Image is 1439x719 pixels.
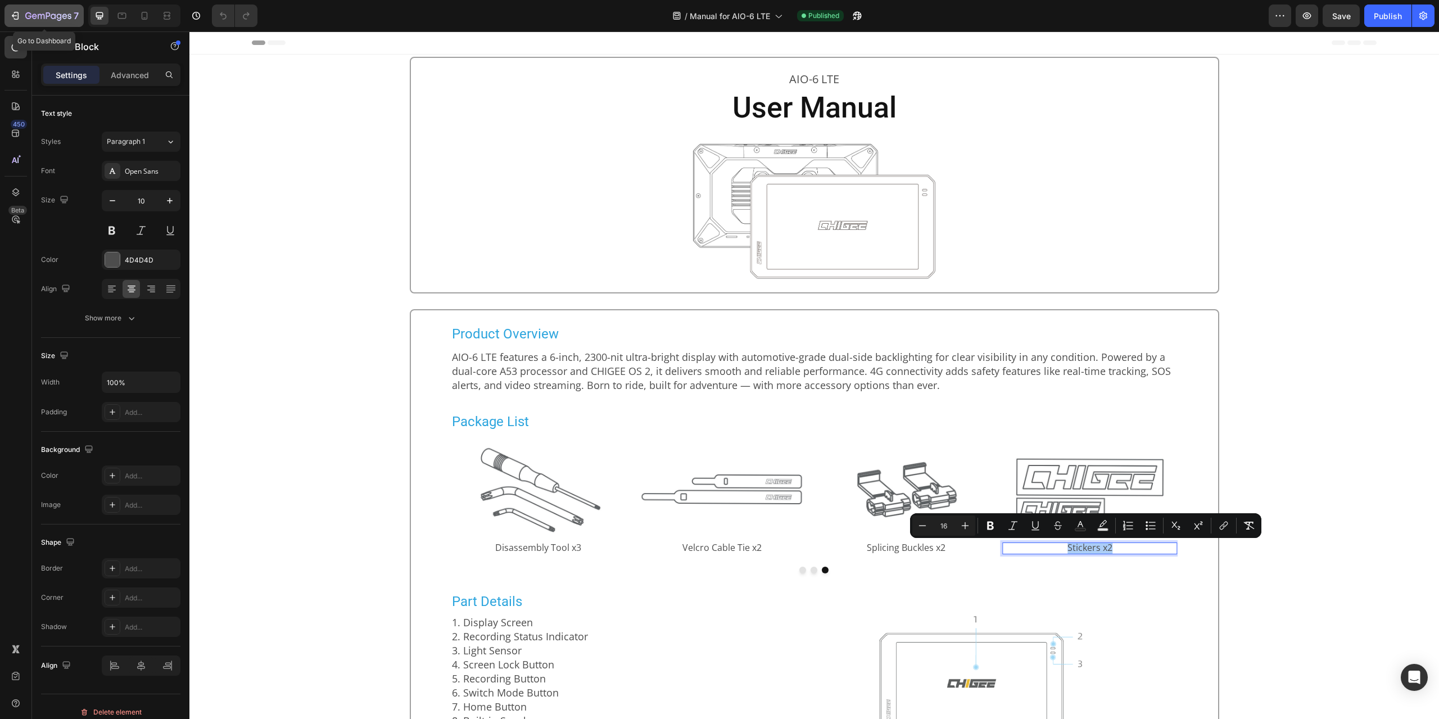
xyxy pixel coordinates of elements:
[263,319,981,360] span: AIO-6 LTE features a 6-inch, 2300-nit ultra-bright display with automotive-grade dual-side backli...
[212,4,257,27] div: Undo/Redo
[813,405,988,511] img: gempages_513016883805422504-5d8338a4-a94d-4683-ad92-03f876262bcd.jpg
[629,511,804,523] div: Rich Text Editor. Editing area: main
[4,4,84,27] button: 7
[41,308,180,328] button: Show more
[111,69,149,81] p: Advanced
[41,255,58,265] div: Color
[221,56,1029,97] h2: User Manual
[41,535,77,550] div: Shape
[41,442,96,458] div: Background
[80,706,142,719] div: Delete element
[600,40,650,55] span: AIO-6 LTE
[610,535,617,542] button: Dot
[107,137,145,147] span: Paragraph 1
[808,11,839,21] span: Published
[685,10,687,22] span: /
[263,668,337,682] span: 7. Home Button
[41,593,64,603] div: Corner
[878,510,923,522] span: Stickers x2
[41,622,67,632] div: Shadow
[41,166,55,176] div: Font
[261,511,436,523] div: Rich Text Editor. Editing area: main
[263,612,332,626] span: 3. Light Sensor
[56,69,87,81] p: Settings
[263,382,340,398] span: Package List
[690,10,770,22] span: Manual for AIO-6 LTE
[41,108,72,119] div: Text style
[8,206,27,215] div: Beta
[1374,10,1402,22] div: Publish
[41,658,73,673] div: Align
[910,513,1261,538] div: Editor contextual toolbar
[263,295,369,310] span: Product Overview
[74,9,79,22] p: 7
[125,408,178,418] div: Add...
[125,471,178,481] div: Add...
[445,405,620,511] img: gempages_513016883805422504-8bd67b6e-112d-4e70-b91f-699d93d63c31.jpg
[102,132,180,152] button: Paragraph 1
[41,282,73,297] div: Align
[41,137,61,147] div: Styles
[102,372,180,392] input: Auto
[1323,4,1360,27] button: Save
[306,510,392,522] span: Disassembly Tool x3
[621,535,628,542] button: Dot
[125,500,178,510] div: Add...
[11,120,27,129] div: 450
[41,193,71,208] div: Size
[263,626,365,640] span: 4. Screen Lock Button
[263,640,356,654] span: 5. Recording Button
[125,166,178,177] div: Open Sans
[677,510,756,522] span: Splicing Buckles x2
[125,622,178,632] div: Add...
[41,377,60,387] div: Width
[629,405,804,511] img: gempages_513016883805422504-0c74aafb-9d81-4b5c-91e5-39e696762fc8.jpg
[189,31,1439,719] iframe: Design area
[41,471,58,481] div: Color
[125,593,178,603] div: Add...
[1401,664,1428,691] div: Open Intercom Messenger
[261,405,436,511] img: gempages_513016883805422504-ec161084-d278-4371-9348-581e3126ce77.jpg
[445,511,620,523] div: Rich Text Editor. Editing area: main
[41,407,67,417] div: Padding
[504,112,746,248] img: gempages_513016883805422504-d5678e95-0444-47d0-8297-ecee51ac5caa.png
[263,584,343,598] span: 1. Display Screen
[1332,11,1351,21] span: Save
[813,511,988,523] div: Rich Text Editor. Editing area: main
[263,562,333,578] span: Part Details
[41,500,61,510] div: Image
[263,654,369,668] span: 6. Switch Mode Button
[41,563,63,573] div: Border
[125,564,178,574] div: Add...
[125,255,178,265] div: 4D4D4D
[632,535,639,542] button: Dot
[85,313,137,324] div: Show more
[41,349,71,364] div: Size
[1364,4,1411,27] button: Publish
[263,682,349,696] span: 8. Built-in Speaker
[263,598,399,612] span: 2. Recording Status Indicator
[55,40,150,53] p: Text Block
[493,510,572,522] span: Velcro Cable Tie x2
